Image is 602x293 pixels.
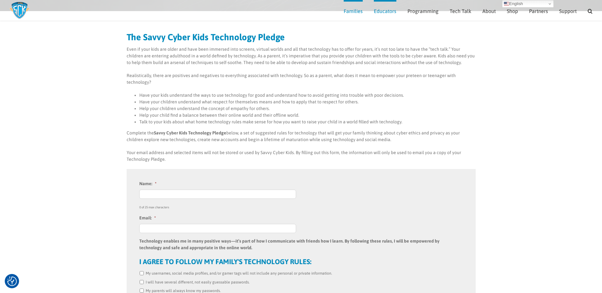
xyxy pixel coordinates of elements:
[139,181,156,186] label: Name:
[127,72,476,86] p: Realistically, there are positives and negatives to everything associated with technology. So as ...
[450,9,471,14] span: Tech Talk
[7,277,17,286] button: Consent Preferences
[127,130,476,143] p: Complete the below, a set of suggested rules for technology that will get your family thinking ab...
[507,9,518,14] span: Shop
[139,238,440,250] strong: Technology enables me in many positive ways—it’s part of how I communicate with friends how I lea...
[146,279,249,285] label: I will have several different, not easily guessable passwords.
[127,149,476,163] p: Your email address and selected items will not be stored or used by Savvy Cyber Kids. By filling ...
[482,9,496,14] span: About
[344,9,363,14] span: Families
[139,119,476,125] li: Talk to your kids about what home technology rules make sense for how you want to raise your chil...
[139,257,311,266] strong: I AGREE TO FOLLOW MY FAMILY'S TECHNOLOGY RULES:
[139,200,433,210] div: 0 of 25 max characters
[7,277,17,286] img: Revisit consent button
[139,105,476,112] li: Help your children understand the concept of empathy for others.
[529,9,548,14] span: Partners
[127,46,476,66] p: Even if your kids are older and have been immersed into screens, virtual worlds and all that tech...
[374,9,396,14] span: Educators
[504,1,509,6] img: en
[139,92,476,99] li: Have your kids understand the ways to use technology for good and understand how to avoid getting...
[407,9,439,14] span: Programming
[139,99,476,105] li: Have your children understand what respect for themselves means and how to apply that to respect ...
[10,2,30,19] img: Savvy Cyber Kids Logo
[146,270,332,276] label: My usernames, social media profiles, and/or gamer tags will not include any personal or private i...
[559,9,577,14] span: Support
[127,32,285,42] span: The Savvy Cyber Kids Technology Pledge
[139,112,476,119] li: Help your child find a balance between their online world and their offline world.
[154,130,226,135] strong: Savvy Cyber Kids Technology Pledge
[139,215,156,221] label: Email:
